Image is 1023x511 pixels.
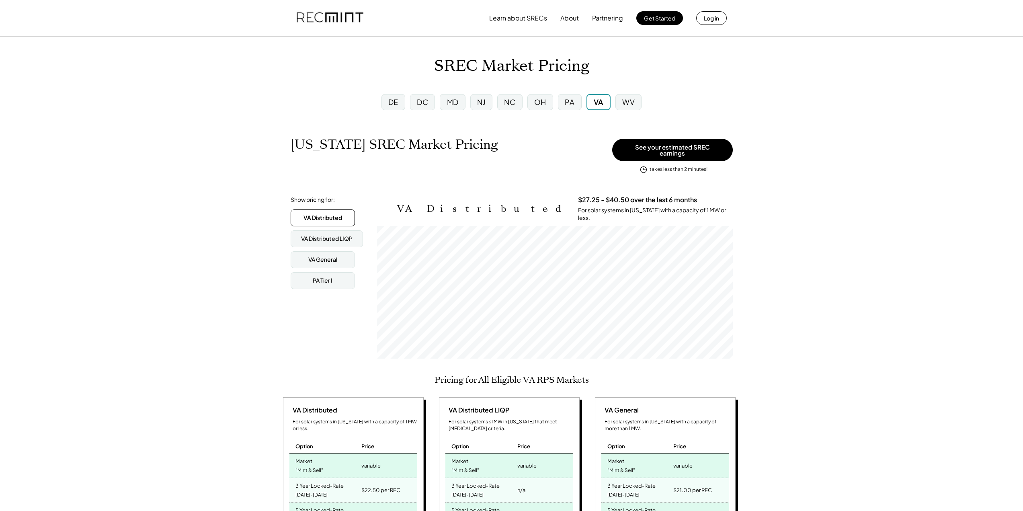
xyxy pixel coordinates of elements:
div: Show pricing for: [291,196,335,204]
div: For solar systems ≤1 MW in [US_STATE] that meet [MEDICAL_DATA] criteria. [449,419,573,432]
div: [DATE]-[DATE] [607,490,640,501]
div: variable [673,460,693,471]
div: VA Distributed [303,214,342,222]
div: WV [622,97,635,107]
div: variable [361,460,381,471]
div: NC [504,97,515,107]
div: PA Tier I [313,277,332,285]
div: NJ [477,97,486,107]
div: DE [388,97,398,107]
div: "Mint & Sell" [607,465,635,476]
div: "Mint & Sell" [295,465,323,476]
div: VA Distributed LIQP [445,406,509,415]
h2: Pricing for All Eligible VA RPS Markets [435,375,589,385]
div: PA [565,97,574,107]
div: $22.50 per REC [361,484,400,496]
div: takes less than 2 minutes! [650,166,707,173]
div: Price [673,443,686,450]
div: Market [607,456,624,465]
div: OH [534,97,546,107]
div: For solar systems in [US_STATE] with a capacity of 1 MW or less. [578,206,733,222]
h1: [US_STATE] SREC Market Pricing [291,137,498,152]
div: DC [417,97,428,107]
div: 3 Year Locked-Rate [451,480,500,489]
div: [DATE]-[DATE] [451,490,484,501]
h2: VA Distributed [397,203,566,215]
div: $21.00 per REC [673,484,712,496]
div: 3 Year Locked-Rate [607,480,656,489]
div: [DATE]-[DATE] [295,490,328,501]
div: 3 Year Locked-Rate [295,480,344,489]
div: For solar systems in [US_STATE] with a capacity of 1 MW or less. [293,419,417,432]
div: VA General [601,406,639,415]
div: variable [517,460,537,471]
div: Option [295,443,313,450]
div: Market [451,456,468,465]
button: Learn about SRECs [489,10,547,26]
h3: $27.25 - $40.50 over the last 6 months [578,196,697,204]
div: For solar systems in [US_STATE] with a capacity of more than 1 MW. [605,419,729,432]
div: n/a [517,484,525,496]
div: VA General [308,256,337,264]
button: Log in [696,11,727,25]
button: See your estimated SREC earnings [612,139,733,161]
div: Option [607,443,625,450]
img: recmint-logotype%403x.png [297,4,363,32]
div: "Mint & Sell" [451,465,479,476]
div: VA Distributed [289,406,337,415]
div: MD [447,97,459,107]
div: Price [517,443,530,450]
div: Price [361,443,374,450]
div: Market [295,456,312,465]
button: Get Started [636,11,683,25]
h1: SREC Market Pricing [434,57,589,76]
div: VA Distributed LIQP [301,235,353,243]
button: Partnering [592,10,623,26]
button: About [560,10,579,26]
div: Option [451,443,469,450]
div: VA [594,97,603,107]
